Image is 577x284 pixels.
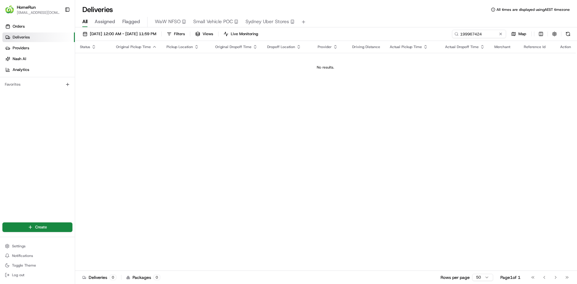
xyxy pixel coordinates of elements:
span: Merchant [494,44,510,49]
span: Original Dropoff Time [215,44,252,49]
a: Nash AI [2,54,75,64]
a: Orders [2,22,75,31]
button: Filters [164,30,188,38]
span: Nash AI [13,56,26,62]
div: Deliveries [82,274,116,280]
span: Settings [12,244,26,249]
span: Driving Distance [352,44,380,49]
span: [DATE] 12:00 AM - [DATE] 11:59 PM [90,31,156,37]
button: Refresh [564,30,572,38]
span: WaW NFSO [155,18,181,25]
span: Dropoff Location [267,44,295,49]
span: All [82,18,87,25]
span: Actual Pickup Time [390,44,422,49]
span: Live Monitoring [231,31,258,37]
span: Actual Dropoff Time [445,44,479,49]
button: Log out [2,271,72,279]
span: Provider [318,44,332,49]
div: Page 1 of 1 [500,274,521,280]
span: Sydney Uber Stores [246,18,289,25]
button: Live Monitoring [221,30,261,38]
button: [EMAIL_ADDRESS][DOMAIN_NAME] [17,10,60,15]
input: Type to search [452,30,506,38]
button: Map [508,30,529,38]
span: Toggle Theme [12,263,36,268]
span: Create [35,224,47,230]
span: Map [518,31,526,37]
span: Pickup Location [166,44,193,49]
div: Favorites [2,80,72,89]
span: Small Vehicle POC [193,18,233,25]
p: Rows per page [441,274,470,280]
span: Status [80,44,90,49]
div: Packages [126,274,160,280]
button: Settings [2,242,72,250]
button: Toggle Theme [2,261,72,270]
div: No results. [78,65,573,70]
span: Analytics [13,67,29,72]
button: Notifications [2,252,72,260]
span: Original Pickup Time [116,44,151,49]
a: Providers [2,43,75,53]
div: 0 [110,275,116,280]
span: Flagged [122,18,140,25]
span: Deliveries [13,35,30,40]
span: Assigned [95,18,115,25]
span: Filters [174,31,185,37]
button: Views [193,30,216,38]
span: All times are displayed using AEST timezone [496,7,570,12]
span: Views [203,31,213,37]
img: HomeRun [5,5,14,14]
span: Orders [13,24,25,29]
h1: Deliveries [82,5,113,14]
span: Reference Id [524,44,545,49]
button: [DATE] 12:00 AM - [DATE] 11:59 PM [80,30,159,38]
span: Notifications [12,253,33,258]
button: HomeRun [17,4,36,10]
button: HomeRunHomeRun[EMAIL_ADDRESS][DOMAIN_NAME] [2,2,62,17]
a: Analytics [2,65,75,75]
button: Create [2,222,72,232]
span: Providers [13,45,29,51]
a: Deliveries [2,32,75,42]
div: 0 [154,275,160,280]
span: Log out [12,273,24,277]
div: Action [560,44,571,49]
